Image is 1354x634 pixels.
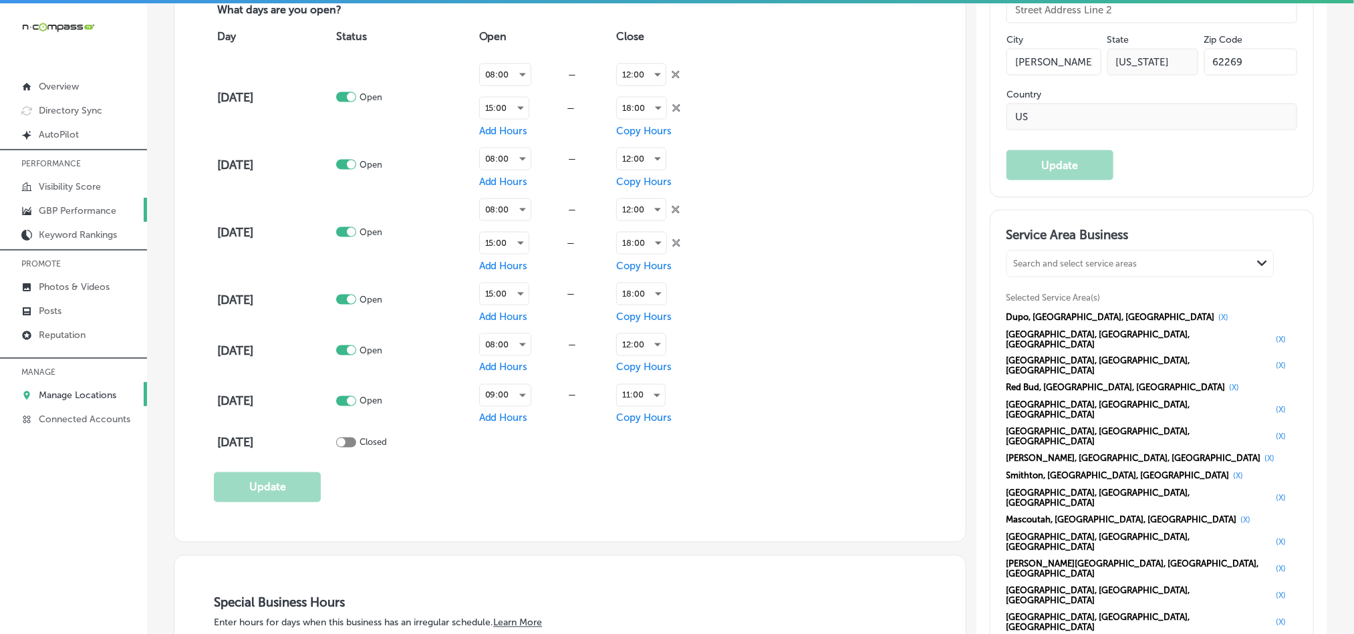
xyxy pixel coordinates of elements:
[1006,227,1297,247] h3: Service Area Business
[617,148,666,170] div: 12:00
[360,227,382,237] p: Open
[1006,34,1023,45] label: City
[480,334,531,355] div: 08:00
[1204,34,1243,45] label: Zip Code
[476,18,614,55] th: Open
[1006,150,1113,180] button: Update
[616,260,672,272] span: Copy Hours
[531,154,614,164] div: —
[1006,293,1101,303] span: Selected Service Area(s)
[39,81,79,92] p: Overview
[1006,104,1297,130] input: Country
[217,225,333,240] h4: [DATE]
[493,617,542,629] a: Learn More
[39,105,102,116] p: Directory Sync
[1006,400,1272,420] span: [GEOGRAPHIC_DATA], [GEOGRAPHIC_DATA], [GEOGRAPHIC_DATA]
[217,436,333,450] h4: [DATE]
[529,103,614,113] div: —
[616,176,672,188] span: Copy Hours
[39,229,117,241] p: Keyword Rankings
[217,343,333,358] h4: [DATE]
[360,92,382,102] p: Open
[1006,488,1272,508] span: [GEOGRAPHIC_DATA], [GEOGRAPHIC_DATA], [GEOGRAPHIC_DATA]
[617,98,666,119] div: 18:00
[617,334,666,355] div: 12:00
[479,260,528,272] span: Add Hours
[1006,471,1230,481] span: Smithton, [GEOGRAPHIC_DATA], [GEOGRAPHIC_DATA]
[613,18,748,55] th: Close
[360,396,382,406] p: Open
[617,199,666,220] div: 12:00
[1107,34,1129,45] label: State
[360,160,382,170] p: Open
[529,289,614,299] div: —
[39,305,61,317] p: Posts
[1014,259,1137,269] div: Search and select service areas
[1006,613,1272,633] span: [GEOGRAPHIC_DATA], [GEOGRAPHIC_DATA], [GEOGRAPHIC_DATA]
[39,129,79,140] p: AutoPilot
[480,199,531,220] div: 08:00
[531,339,614,349] div: —
[1006,89,1297,100] label: Country
[1272,591,1291,601] button: (X)
[1006,532,1272,552] span: [GEOGRAPHIC_DATA], [GEOGRAPHIC_DATA], [GEOGRAPHIC_DATA]
[479,125,528,137] span: Add Hours
[1272,537,1291,548] button: (X)
[333,18,476,55] th: Status
[217,293,333,307] h4: [DATE]
[214,595,926,611] h3: Special Business Hours
[217,158,333,172] h4: [DATE]
[214,18,333,55] th: Day
[1226,383,1244,393] button: (X)
[1272,334,1291,345] button: (X)
[1006,383,1226,393] span: Red Bud, [GEOGRAPHIC_DATA], [GEOGRAPHIC_DATA]
[617,385,665,406] div: 11:00
[1272,564,1291,575] button: (X)
[479,412,528,424] span: Add Hours
[480,283,529,305] div: 15:00
[617,283,666,305] div: 18:00
[480,64,531,86] div: 08:00
[360,438,387,448] p: Closed
[1006,559,1272,579] span: [PERSON_NAME][GEOGRAPHIC_DATA], [GEOGRAPHIC_DATA], [GEOGRAPHIC_DATA]
[1006,586,1272,606] span: [GEOGRAPHIC_DATA], [GEOGRAPHIC_DATA], [GEOGRAPHIC_DATA]
[217,394,333,409] h4: [DATE]
[531,69,614,80] div: —
[39,329,86,341] p: Reputation
[39,181,101,192] p: Visibility Score
[217,90,333,105] h4: [DATE]
[529,238,614,248] div: —
[480,232,529,254] div: 15:00
[1204,49,1297,75] input: Zip Code
[1215,312,1233,323] button: (X)
[616,412,672,424] span: Copy Hours
[214,472,321,502] button: Update
[360,345,382,355] p: Open
[616,125,672,137] span: Copy Hours
[1006,454,1261,464] span: [PERSON_NAME], [GEOGRAPHIC_DATA], [GEOGRAPHIC_DATA]
[39,205,116,216] p: GBP Performance
[616,361,672,373] span: Copy Hours
[214,4,437,18] p: What days are you open?
[360,295,382,305] p: Open
[1272,493,1291,504] button: (X)
[1237,515,1255,526] button: (X)
[1006,427,1272,447] span: [GEOGRAPHIC_DATA], [GEOGRAPHIC_DATA], [GEOGRAPHIC_DATA]
[1006,329,1272,349] span: [GEOGRAPHIC_DATA], [GEOGRAPHIC_DATA], [GEOGRAPHIC_DATA]
[480,98,529,119] div: 15:00
[480,148,531,170] div: 08:00
[531,204,614,214] div: —
[39,414,130,425] p: Connected Accounts
[39,281,110,293] p: Photos & Videos
[479,311,528,323] span: Add Hours
[480,385,531,406] div: 09:00
[1272,617,1291,628] button: (X)
[479,361,528,373] span: Add Hours
[1006,356,1272,376] span: [GEOGRAPHIC_DATA], [GEOGRAPHIC_DATA], [GEOGRAPHIC_DATA]
[214,617,926,629] p: Enter hours for days when this business has an irregular schedule.
[1107,49,1198,75] input: NY
[21,21,95,33] img: 660ab0bf-5cc7-4cb8-ba1c-48b5ae0f18e60NCTV_CLogo_TV_Black_-500x88.png
[1272,432,1291,442] button: (X)
[1006,312,1215,322] span: Dupo, [GEOGRAPHIC_DATA], [GEOGRAPHIC_DATA]
[616,311,672,323] span: Copy Hours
